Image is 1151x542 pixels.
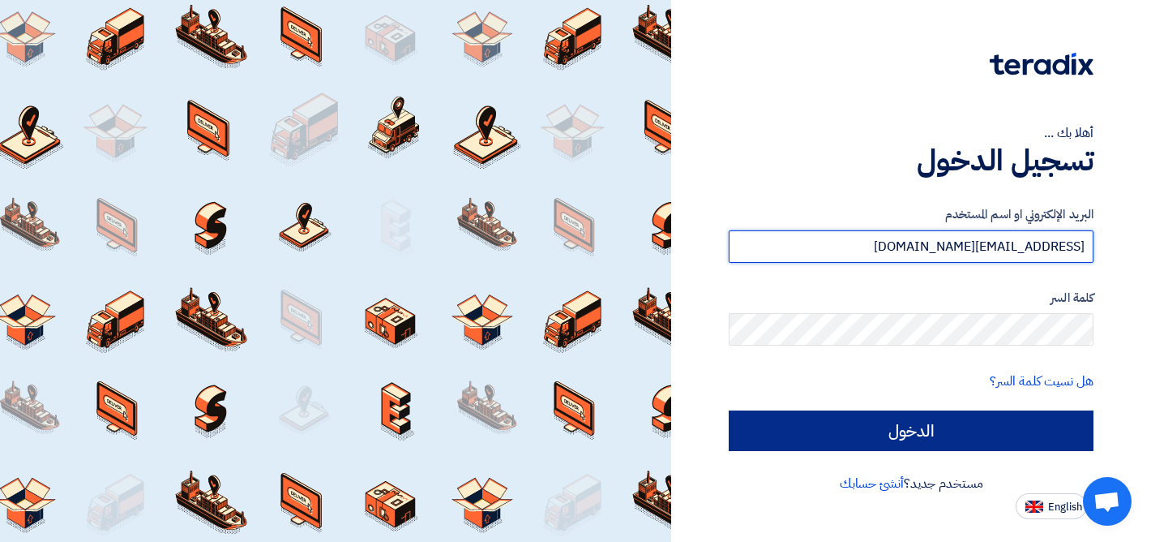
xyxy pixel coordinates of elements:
a: هل نسيت كلمة السر؟ [990,372,1093,391]
img: en-US.png [1025,501,1043,513]
input: أدخل بريد العمل الإلكتروني او اسم المستخدم الخاص بك ... [729,230,1093,263]
a: Open chat [1083,477,1132,526]
label: كلمة السر [729,289,1093,308]
div: أهلا بك ... [729,123,1093,143]
h1: تسجيل الدخول [729,143,1093,179]
a: أنشئ حسابك [840,474,904,493]
img: Teradix logo [990,53,1093,75]
label: البريد الإلكتروني او اسم المستخدم [729,205,1093,224]
input: الدخول [729,411,1093,451]
button: English [1016,493,1087,519]
span: English [1048,501,1082,513]
div: مستخدم جديد؟ [729,474,1093,493]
